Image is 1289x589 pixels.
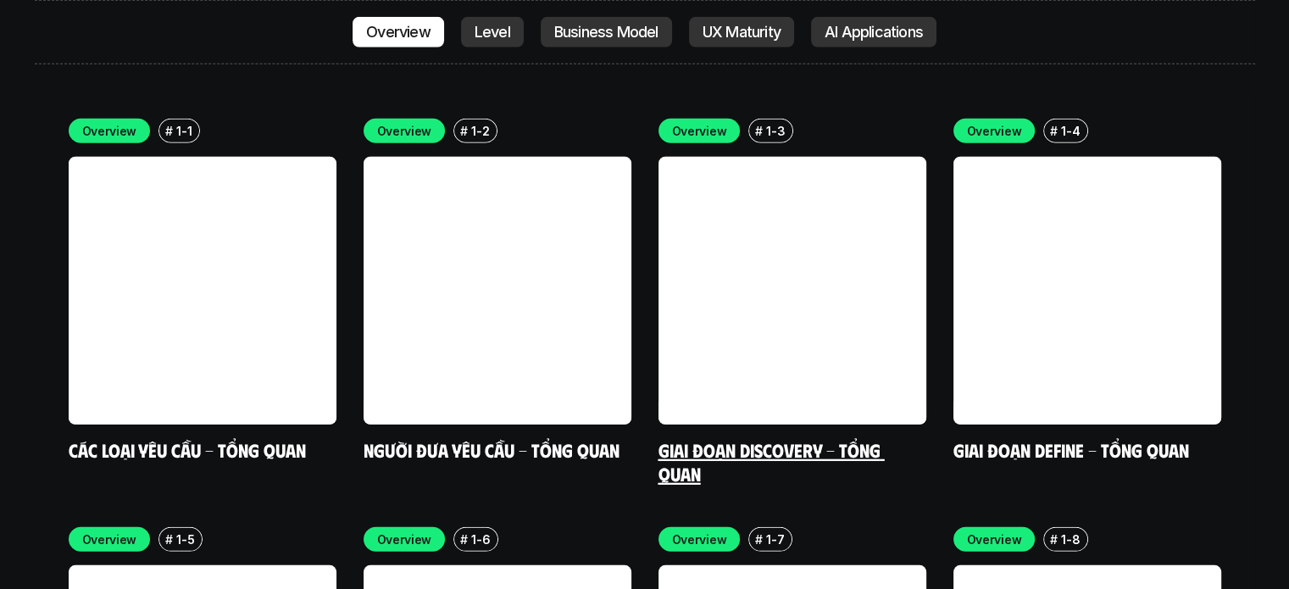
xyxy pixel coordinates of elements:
[69,438,306,461] a: Các loại yêu cầu - Tổng quan
[689,17,794,47] a: UX Maturity
[755,533,763,546] h6: #
[1061,122,1080,140] p: 1-4
[1061,531,1080,548] p: 1-8
[554,24,658,41] p: Business Model
[460,125,468,137] h6: #
[471,531,490,548] p: 1-6
[658,438,885,485] a: Giai đoạn Discovery - Tổng quan
[672,531,727,548] p: Overview
[82,531,137,548] p: Overview
[672,122,727,140] p: Overview
[967,122,1022,140] p: Overview
[460,533,468,546] h6: #
[471,122,489,140] p: 1-2
[1050,533,1058,546] h6: #
[165,125,173,137] h6: #
[541,17,672,47] a: Business Model
[755,125,763,137] h6: #
[967,531,1022,548] p: Overview
[366,24,431,41] p: Overview
[377,531,432,548] p: Overview
[176,531,194,548] p: 1-5
[353,17,444,47] a: Overview
[953,438,1189,461] a: Giai đoạn Define - Tổng quan
[766,122,785,140] p: 1-3
[364,438,619,461] a: Người đưa yêu cầu - Tổng quan
[703,24,781,41] p: UX Maturity
[1050,125,1058,137] h6: #
[461,17,524,47] a: Level
[825,24,923,41] p: AI Applications
[811,17,936,47] a: AI Applications
[475,24,510,41] p: Level
[165,533,173,546] h6: #
[766,531,784,548] p: 1-7
[82,122,137,140] p: Overview
[176,122,192,140] p: 1-1
[377,122,432,140] p: Overview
